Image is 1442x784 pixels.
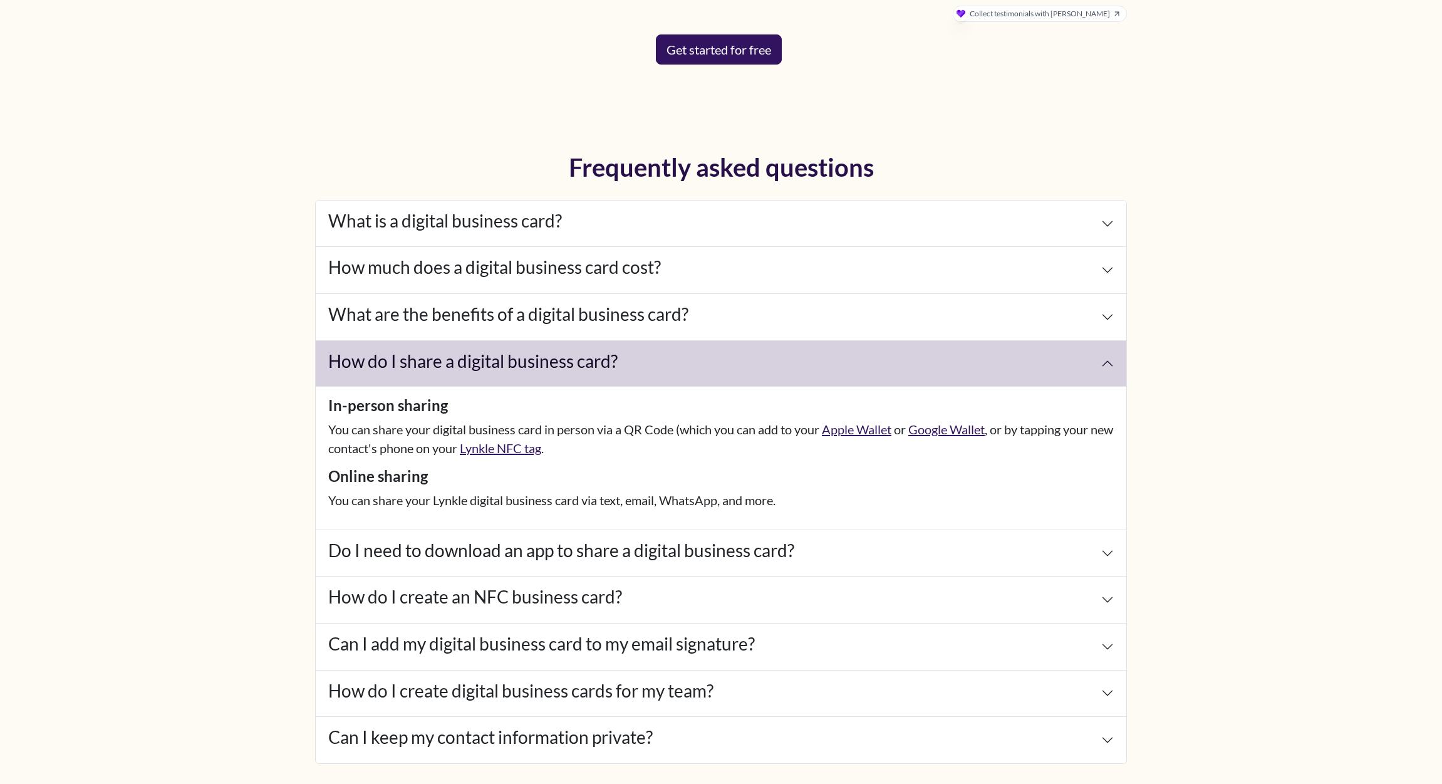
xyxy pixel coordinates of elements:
[316,294,1126,340] button: What are the benefits of a digital business card?
[328,420,1114,457] p: You can share your digital business card in person via a QR Code (which you can add to your or , ...
[328,587,622,608] h4: How do I create an NFC business card?
[316,624,1126,670] button: Can I add my digital business card to my email signature?
[328,304,688,325] h4: What are the benefits of a digital business card?
[316,201,1126,247] button: What is a digital business card?
[316,247,1126,293] button: How much does a digital business card cost?
[656,34,782,65] a: Get started for free
[460,441,541,456] a: Lynkle NFC tag
[328,727,653,748] h4: Can I keep my contact information private?
[315,155,1127,190] h2: Frequently asked questions
[908,422,985,437] a: Google Wallet
[328,491,1114,510] p: You can share your Lynkle digital business card via text, email, WhatsApp, and more.
[316,717,1126,763] button: Can I keep my contact information private?
[328,681,713,702] h4: How do I create digital business cards for my team?
[328,257,661,278] h4: How much does a digital business card cost?
[316,671,1126,717] button: How do I create digital business cards for my team?
[328,351,618,372] h4: How do I share a digital business card?
[328,211,562,232] h4: What is a digital business card?
[316,530,1126,577] button: Do I need to download an app to share a digital business card?
[328,397,1114,415] h5: In-person sharing
[328,468,1114,486] h5: Online sharing
[316,577,1126,623] button: How do I create an NFC business card?
[328,634,755,655] h4: Can I add my digital business card to my email signature?
[328,540,794,562] h4: Do I need to download an app to share a digital business card?
[316,341,1126,387] button: How do I share a digital business card?
[822,422,891,437] a: Apple Wallet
